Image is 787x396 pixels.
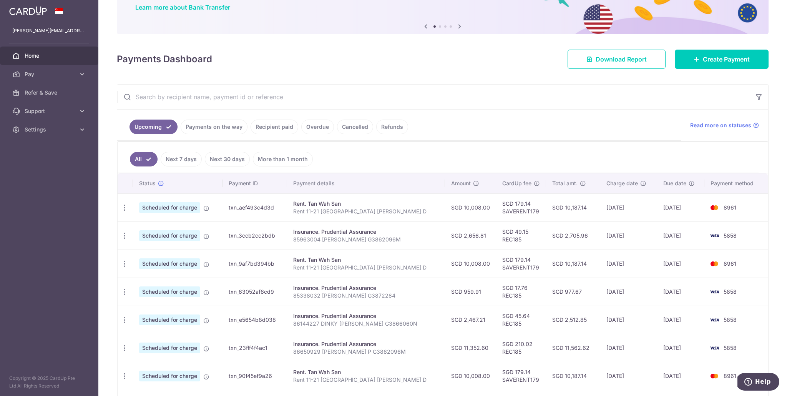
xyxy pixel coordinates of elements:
[293,264,439,271] p: Rent 11-21 [GEOGRAPHIC_DATA] [PERSON_NAME] D
[9,6,47,15] img: CardUp
[707,231,722,240] img: Bank Card
[337,120,373,134] a: Cancelled
[445,221,496,250] td: SGD 2,656.81
[724,344,737,351] span: 5858
[293,320,439,328] p: 86144227 DINKY [PERSON_NAME] G3866060N
[707,259,722,268] img: Bank Card
[600,250,657,278] td: [DATE]
[600,362,657,390] td: [DATE]
[703,55,750,64] span: Create Payment
[293,200,439,208] div: Rent. Tan Wah San
[546,193,600,221] td: SGD 10,187.14
[657,306,705,334] td: [DATE]
[496,306,546,334] td: SGD 45.64 REC185
[724,204,736,211] span: 8961
[130,152,158,166] a: All
[222,221,287,250] td: txn_3ccb2cc2bdb
[117,85,750,109] input: Search by recipient name, payment id or reference
[552,180,578,187] span: Total amt.
[25,70,75,78] span: Pay
[293,340,439,348] div: Insurance. Prudential Assurance
[707,371,722,381] img: Bank Card
[139,286,200,297] span: Scheduled for charge
[496,362,546,390] td: SGD 179.14 SAVERENT179
[600,278,657,306] td: [DATE]
[496,193,546,221] td: SGD 179.14 SAVERENT179
[445,193,496,221] td: SGD 10,008.00
[496,250,546,278] td: SGD 179.14 SAVERENT179
[301,120,334,134] a: Overdue
[724,288,737,295] span: 5858
[707,203,722,212] img: Bank Card
[600,193,657,221] td: [DATE]
[222,278,287,306] td: txn_63052af6cd9
[657,278,705,306] td: [DATE]
[704,173,768,193] th: Payment method
[25,126,75,133] span: Settings
[445,334,496,362] td: SGD 11,352.60
[293,236,439,243] p: 85963004 [PERSON_NAME] G3862096M
[130,120,178,134] a: Upcoming
[135,3,230,11] a: Learn more about Bank Transfer
[675,50,769,69] a: Create Payment
[657,193,705,221] td: [DATE]
[600,306,657,334] td: [DATE]
[12,27,86,35] p: [PERSON_NAME][EMAIL_ADDRESS][PERSON_NAME][DOMAIN_NAME]
[117,52,212,66] h4: Payments Dashboard
[25,52,75,60] span: Home
[139,258,200,269] span: Scheduled for charge
[690,121,759,129] a: Read more on statuses
[139,371,200,381] span: Scheduled for charge
[222,173,287,193] th: Payment ID
[502,180,531,187] span: CardUp fee
[724,316,737,323] span: 5858
[293,348,439,356] p: 86650929 [PERSON_NAME] P G3862096M
[707,315,722,324] img: Bank Card
[222,306,287,334] td: txn_e5654b8d038
[496,278,546,306] td: SGD 17.76 REC185
[205,152,250,166] a: Next 30 days
[496,334,546,362] td: SGD 210.02 REC185
[376,120,408,134] a: Refunds
[251,120,298,134] a: Recipient paid
[546,278,600,306] td: SGD 977.67
[724,260,736,267] span: 8961
[724,232,737,239] span: 5858
[253,152,313,166] a: More than 1 month
[657,250,705,278] td: [DATE]
[606,180,638,187] span: Charge date
[445,278,496,306] td: SGD 959.91
[445,362,496,390] td: SGD 10,008.00
[707,287,722,296] img: Bank Card
[724,373,736,379] span: 8961
[25,107,75,115] span: Support
[287,173,445,193] th: Payment details
[139,343,200,353] span: Scheduled for charge
[139,202,200,213] span: Scheduled for charge
[657,362,705,390] td: [DATE]
[707,343,722,353] img: Bank Card
[139,230,200,241] span: Scheduled for charge
[139,314,200,325] span: Scheduled for charge
[293,376,439,384] p: Rent 11-21 [GEOGRAPHIC_DATA] [PERSON_NAME] D
[222,362,287,390] td: txn_90f45ef9a26
[496,221,546,250] td: SGD 49.15 REC185
[451,180,471,187] span: Amount
[663,180,686,187] span: Due date
[293,292,439,299] p: 85338032 [PERSON_NAME] G3872284
[222,250,287,278] td: txn_9af7bd394bb
[596,55,647,64] span: Download Report
[293,256,439,264] div: Rent. Tan Wah San
[293,284,439,292] div: Insurance. Prudential Assurance
[293,368,439,376] div: Rent. Tan Wah San
[657,221,705,250] td: [DATE]
[546,334,600,362] td: SGD 11,562.62
[222,193,287,221] td: txn_aef493c4d3d
[25,89,75,97] span: Refer & Save
[690,121,751,129] span: Read more on statuses
[568,50,666,69] a: Download Report
[546,306,600,334] td: SGD 2,512.85
[293,228,439,236] div: Insurance. Prudential Assurance
[445,250,496,278] td: SGD 10,008.00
